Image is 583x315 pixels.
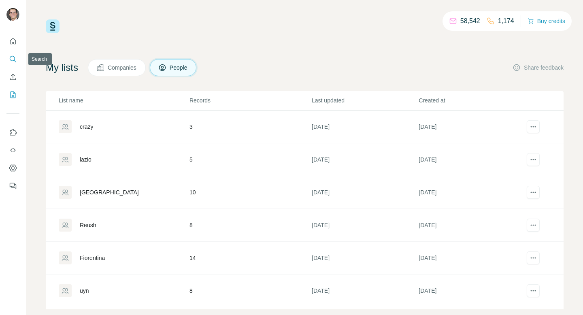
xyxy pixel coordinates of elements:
button: actions [527,284,540,297]
td: 8 [189,209,311,242]
td: [DATE] [418,143,525,176]
button: Feedback [6,179,19,193]
td: [DATE] [311,242,418,275]
div: uyn [80,287,89,295]
p: Last updated [312,96,418,104]
button: Use Surfe on LinkedIn [6,125,19,140]
td: [DATE] [418,209,525,242]
button: Use Surfe API [6,143,19,157]
button: My lists [6,87,19,102]
button: actions [527,153,540,166]
span: Companies [108,64,137,72]
p: 58,542 [460,16,480,26]
td: 3 [189,111,311,143]
button: Quick start [6,34,19,49]
p: List name [59,96,189,104]
button: Search [6,52,19,66]
button: actions [527,251,540,264]
button: actions [527,186,540,199]
td: [DATE] [311,111,418,143]
td: [DATE] [311,176,418,209]
td: [DATE] [311,275,418,307]
td: 8 [189,275,311,307]
td: [DATE] [418,176,525,209]
button: actions [527,219,540,232]
span: People [170,64,188,72]
div: lazio [80,155,91,164]
p: Records [189,96,311,104]
p: 1,174 [498,16,514,26]
button: Buy credits [528,15,565,27]
td: 14 [189,242,311,275]
button: Share feedback [513,64,564,72]
td: [DATE] [418,275,525,307]
td: 10 [189,176,311,209]
h4: My lists [46,61,78,74]
p: Created at [419,96,525,104]
button: actions [527,120,540,133]
td: [DATE] [311,143,418,176]
td: [DATE] [418,111,525,143]
img: Surfe Logo [46,19,60,33]
button: Dashboard [6,161,19,175]
button: Enrich CSV [6,70,19,84]
div: Fiorentina [80,254,105,262]
img: Avatar [6,8,19,21]
td: [DATE] [418,242,525,275]
div: [GEOGRAPHIC_DATA] [80,188,139,196]
td: 5 [189,143,311,176]
div: Reush [80,221,96,229]
td: [DATE] [311,209,418,242]
div: crazy [80,123,93,131]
